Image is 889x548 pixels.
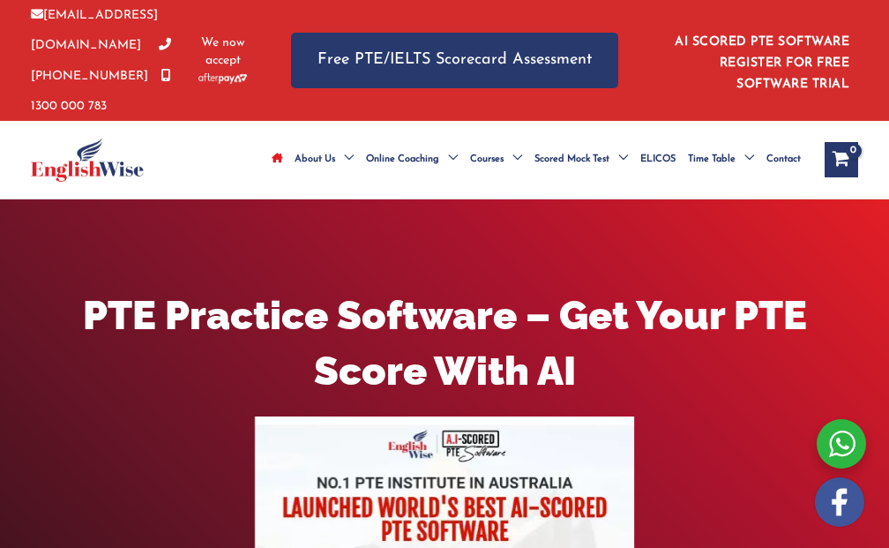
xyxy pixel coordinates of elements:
[609,129,628,191] span: Menu Toggle
[360,129,464,191] a: Online CoachingMenu Toggle
[766,129,801,191] span: Contact
[31,70,171,113] a: 1300 000 783
[682,129,760,191] a: Time TableMenu Toggle
[288,129,360,191] a: About UsMenu Toggle
[335,129,354,191] span: Menu Toggle
[439,129,458,191] span: Menu Toggle
[815,477,864,527] img: white-facebook.png
[760,129,807,191] a: Contact
[265,129,807,191] nav: Site Navigation: Main Menu
[504,129,522,191] span: Menu Toggle
[295,129,335,191] span: About Us
[31,39,171,82] a: [PHONE_NUMBER]
[22,288,867,399] h1: PTE Practice Software – Get Your PTE Score With AI
[470,129,504,191] span: Courses
[31,9,158,52] a: [EMAIL_ADDRESS][DOMAIN_NAME]
[825,142,858,177] a: View Shopping Cart, empty
[528,129,634,191] a: Scored Mock TestMenu Toggle
[634,129,682,191] a: ELICOS
[291,33,618,88] a: Free PTE/IELTS Scorecard Assessment
[464,129,528,191] a: CoursesMenu Toggle
[198,73,247,83] img: Afterpay-Logo
[534,129,609,191] span: Scored Mock Test
[675,35,849,91] a: AI SCORED PTE SOFTWARE REGISTER FOR FREE SOFTWARE TRIAL
[654,21,858,100] aside: Header Widget 1
[640,129,676,191] span: ELICOS
[198,34,247,70] span: We now accept
[366,129,439,191] span: Online Coaching
[688,129,736,191] span: Time Table
[31,138,144,182] img: cropped-ew-logo
[736,129,754,191] span: Menu Toggle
